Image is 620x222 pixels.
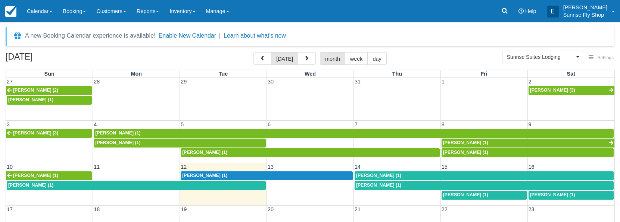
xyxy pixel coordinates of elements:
[355,171,614,180] a: [PERSON_NAME] (1)
[180,206,187,212] span: 19
[6,129,92,138] a: [PERSON_NAME] (3)
[7,181,266,190] a: [PERSON_NAME] (1)
[267,206,274,212] span: 20
[6,86,92,95] a: [PERSON_NAME] (2)
[13,173,58,178] span: [PERSON_NAME] (1)
[502,51,584,63] button: Sunrise Suites Lodging
[131,71,142,77] span: Mon
[567,71,575,77] span: Sat
[598,55,614,60] span: Settings
[563,11,607,19] p: Sunrise Fly Shop
[181,171,353,180] a: [PERSON_NAME] (1)
[354,79,361,85] span: 31
[529,191,614,200] a: [PERSON_NAME] (1)
[356,173,401,178] span: [PERSON_NAME] (1)
[219,32,221,39] span: |
[93,121,97,127] span: 4
[44,71,54,77] span: Sun
[528,121,532,127] span: 9
[305,71,316,77] span: Wed
[25,31,156,40] div: A new Booking Calendar experience is available!
[267,79,274,85] span: 30
[441,121,445,127] span: 8
[7,96,92,105] a: [PERSON_NAME] (1)
[563,4,607,11] p: [PERSON_NAME]
[443,140,488,145] span: [PERSON_NAME] (1)
[13,88,58,93] span: [PERSON_NAME] (2)
[441,164,448,170] span: 15
[530,192,575,197] span: [PERSON_NAME] (1)
[525,8,536,14] span: Help
[528,79,532,85] span: 2
[13,130,58,136] span: [PERSON_NAME] (3)
[6,121,10,127] span: 3
[528,164,535,170] span: 16
[443,150,488,155] span: [PERSON_NAME] (1)
[180,79,187,85] span: 29
[6,171,92,180] a: [PERSON_NAME] (1)
[181,148,440,157] a: [PERSON_NAME] (1)
[8,183,53,188] span: [PERSON_NAME] (1)
[6,79,13,85] span: 27
[182,173,227,178] span: [PERSON_NAME] (1)
[180,164,187,170] span: 12
[442,148,614,157] a: [PERSON_NAME] (1)
[480,71,487,77] span: Fri
[95,140,140,145] span: [PERSON_NAME] (1)
[8,97,53,102] span: [PERSON_NAME] (1)
[529,86,614,95] a: [PERSON_NAME] (3)
[518,9,524,14] i: Help
[507,53,574,61] span: Sunrise Suites Lodging
[180,121,184,127] span: 5
[530,88,575,93] span: [PERSON_NAME] (3)
[584,53,618,63] button: Settings
[5,6,16,17] img: checkfront-main-nav-mini-logo.png
[93,164,100,170] span: 11
[392,71,402,77] span: Thu
[442,191,527,200] a: [PERSON_NAME] (1)
[441,206,448,212] span: 22
[345,52,368,65] button: week
[441,79,445,85] span: 1
[320,52,345,65] button: month
[94,139,266,148] a: [PERSON_NAME] (1)
[267,121,271,127] span: 6
[219,71,228,77] span: Tue
[354,206,361,212] span: 21
[6,52,100,66] h2: [DATE]
[6,206,13,212] span: 17
[224,32,286,39] a: Learn about what's new
[354,164,361,170] span: 14
[443,192,488,197] span: [PERSON_NAME] (1)
[159,32,216,39] button: Enable New Calendar
[547,6,559,18] div: E
[93,79,100,85] span: 28
[356,183,401,188] span: [PERSON_NAME] (1)
[267,164,274,170] span: 13
[95,130,140,136] span: [PERSON_NAME] (1)
[442,139,614,148] a: [PERSON_NAME] (1)
[94,129,614,138] a: [PERSON_NAME] (1)
[528,206,535,212] span: 23
[354,121,358,127] span: 7
[271,52,298,65] button: [DATE]
[367,52,386,65] button: day
[6,164,13,170] span: 10
[93,206,100,212] span: 18
[182,150,227,155] span: [PERSON_NAME] (1)
[355,181,614,190] a: [PERSON_NAME] (1)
